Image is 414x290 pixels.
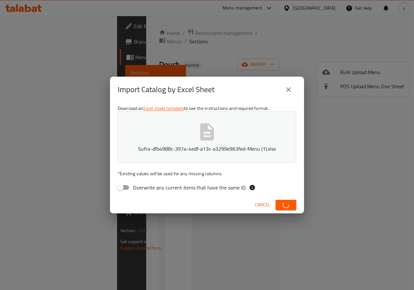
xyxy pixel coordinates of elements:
[118,112,296,163] button: Sufra-dfb4988c-397a-4edf-a13c-a3299e963fed-Menu (1).xlsx
[255,201,270,209] span: Cancel
[143,104,184,113] a: Excel sheet template
[118,170,296,177] p: Existing values will be used for any missing columns.
[249,184,256,191] svg: If the overwrite option isn't selected, then the items that match an existing ID will be ignored ...
[128,145,286,153] p: Sufra-dfb4988c-397a-4edf-a13c-a3299e963fed-Menu (1).xlsx
[110,102,304,196] div: Download an to see the instructions and required format.
[133,184,246,191] span: Overwrite any current items that have the same ID.
[118,84,214,95] h2: Import Catalog by Excel Sheet
[252,199,273,211] button: Cancel
[281,82,296,97] button: close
